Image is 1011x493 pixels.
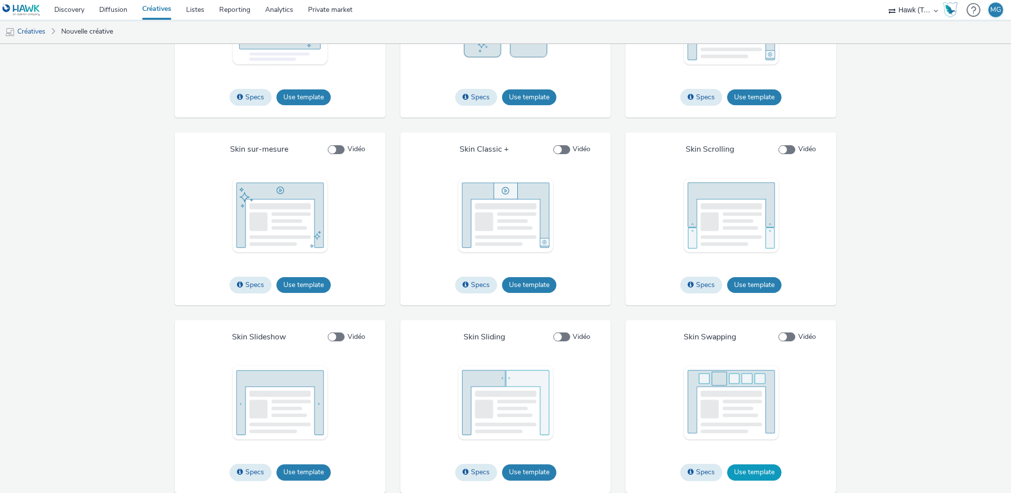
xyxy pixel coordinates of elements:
h4: Skin Scrolling [686,144,734,155]
button: Specs [230,89,272,106]
img: mobile [5,27,15,37]
button: Specs [230,277,272,293]
h4: Skin Slideshow [232,332,286,343]
button: Specs [455,277,497,293]
img: thumbnail of rich media template [682,177,780,254]
h4: Skin Sliding [464,332,505,343]
a: Nouvelle créative [56,20,118,43]
button: Use template [727,464,781,480]
button: Specs [680,89,722,106]
span: Vidéo [798,144,816,154]
button: Use template [276,277,331,293]
span: Vidéo [348,332,365,342]
div: MG [990,2,1001,17]
img: Hawk Academy [943,2,958,18]
img: thumbnail of rich media template [231,177,329,254]
button: Use template [502,464,556,480]
a: Hawk Academy [943,2,962,18]
img: thumbnail of rich media template [456,177,555,254]
button: Use template [502,277,556,293]
h4: Skin Classic + [460,144,509,155]
button: Use template [502,89,556,105]
button: Specs [680,464,722,481]
span: Vidéo [348,144,365,154]
img: thumbnail of rich media template [456,365,555,442]
h4: Skin Swapping [684,332,736,343]
button: Specs [455,89,497,106]
span: Vidéo [573,332,590,342]
button: Specs [680,277,722,293]
button: Use template [276,89,331,105]
span: Vidéo [573,144,590,154]
img: undefined Logo [2,4,40,16]
button: Use template [276,464,331,480]
button: Use template [727,277,781,293]
button: Specs [455,464,497,481]
h4: Skin sur-mesure [230,144,288,155]
img: thumbnail of rich media template [682,365,780,442]
button: Specs [230,464,272,481]
button: Use template [727,89,781,105]
span: Vidéo [798,332,816,342]
img: thumbnail of rich media template [231,365,329,442]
